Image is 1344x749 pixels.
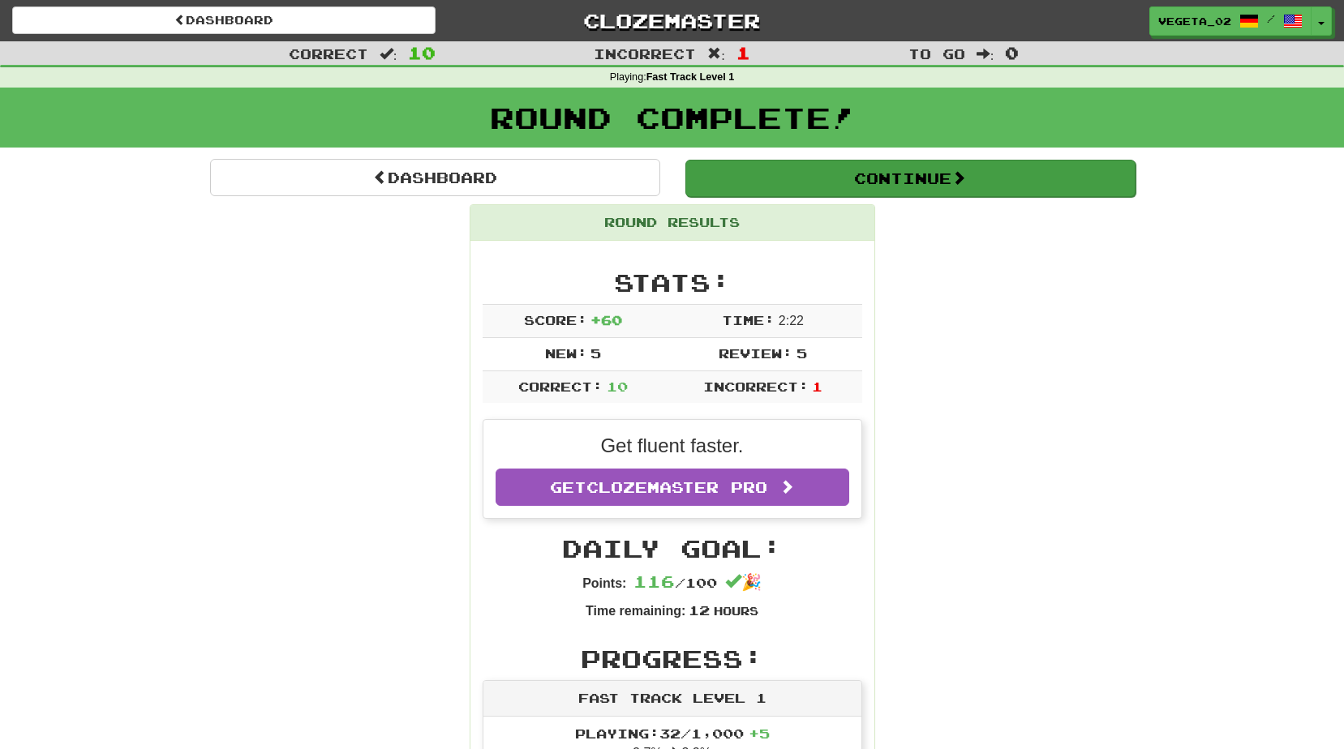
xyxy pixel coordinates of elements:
[736,43,750,62] span: 1
[1158,14,1231,28] span: vegeta_02
[460,6,883,35] a: Clozemaster
[722,312,775,327] span: Time:
[496,432,849,460] p: Get fluent faster.
[607,379,628,394] span: 10
[518,379,603,394] span: Correct:
[470,205,874,241] div: Round Results
[590,312,622,327] span: + 60
[633,571,675,591] span: 116
[524,312,587,327] span: Score:
[703,379,809,394] span: Incorrect:
[646,71,735,83] strong: Fast Track Level 1
[908,45,965,62] span: To go
[496,469,849,506] a: GetClozemaster Pro
[483,535,862,562] h2: Daily Goal:
[380,47,397,61] span: :
[685,160,1136,197] button: Continue
[707,47,725,61] span: :
[719,345,792,361] span: Review:
[977,47,994,61] span: :
[483,269,862,296] h2: Stats:
[289,45,368,62] span: Correct
[408,43,436,62] span: 10
[586,478,767,496] span: Clozemaster Pro
[483,645,862,672] h2: Progress:
[594,45,696,62] span: Incorrect
[12,6,436,34] a: Dashboard
[1267,13,1275,24] span: /
[689,602,710,618] span: 12
[1005,43,1019,62] span: 0
[633,575,717,590] span: / 100
[1149,6,1312,36] a: vegeta_02 /
[210,159,660,196] a: Dashboard
[586,604,685,618] strong: Time remaining:
[545,345,587,361] span: New:
[590,345,601,361] span: 5
[575,725,770,741] span: Playing: 32 / 1,000
[714,604,758,618] small: Hours
[725,573,762,591] span: 🎉
[779,314,804,327] span: 2 : 22
[483,681,861,717] div: Fast Track Level 1
[797,345,807,361] span: 5
[582,576,626,590] strong: Points:
[812,379,822,394] span: 1
[6,101,1338,134] h1: Round Complete!
[749,725,770,741] span: + 5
